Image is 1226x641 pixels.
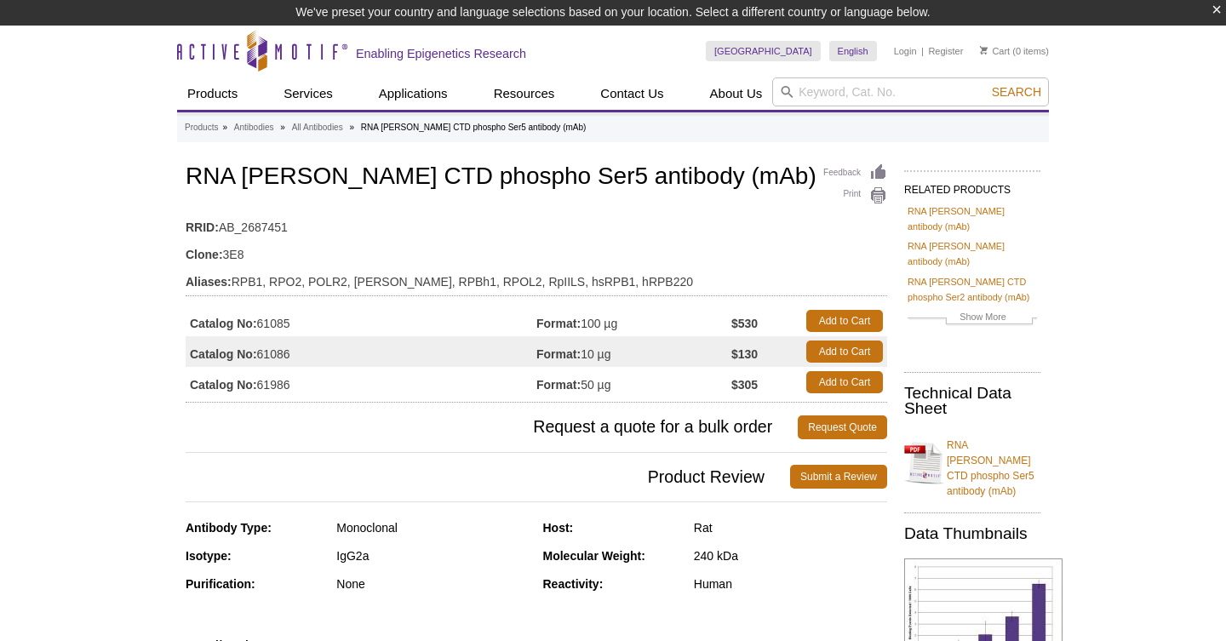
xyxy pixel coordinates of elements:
[336,520,530,535] div: Monoclonal
[484,77,565,110] a: Resources
[361,123,587,132] li: RNA [PERSON_NAME] CTD phospho Ser5 antibody (mAb)
[186,367,536,398] td: 61986
[543,549,645,563] strong: Molecular Weight:
[904,170,1040,201] h2: RELATED PRODUCTS
[536,336,731,367] td: 10 µg
[536,306,731,336] td: 100 µg
[186,163,887,192] h1: RNA [PERSON_NAME] CTD phospho Ser5 antibody (mAb)
[186,415,798,439] span: Request a quote for a bulk order
[190,346,257,362] strong: Catalog No:
[731,346,758,362] strong: $130
[280,123,285,132] li: »
[908,309,1037,329] a: Show More
[186,577,255,591] strong: Purification:
[186,521,272,535] strong: Antibody Type:
[273,77,343,110] a: Services
[536,367,731,398] td: 50 µg
[806,371,883,393] a: Add to Cart
[908,203,1037,234] a: RNA [PERSON_NAME] antibody (mAb)
[904,386,1040,416] h2: Technical Data Sheet
[980,46,988,54] img: Your Cart
[894,45,917,57] a: Login
[336,548,530,564] div: IgG2a
[186,247,223,262] strong: Clone:
[222,123,227,132] li: »
[700,77,773,110] a: About Us
[694,520,887,535] div: Rat
[190,316,257,331] strong: Catalog No:
[543,521,574,535] strong: Host:
[980,41,1049,61] li: (0 items)
[536,316,581,331] strong: Format:
[908,274,1037,305] a: RNA [PERSON_NAME] CTD phospho Ser2 antibody (mAb)
[543,577,604,591] strong: Reactivity:
[536,377,581,392] strong: Format:
[536,346,581,362] strong: Format:
[928,45,963,57] a: Register
[987,84,1046,100] button: Search
[186,209,887,237] td: AB_2687451
[823,163,887,182] a: Feedback
[177,77,248,110] a: Products
[772,77,1049,106] input: Keyword, Cat. No.
[908,238,1037,269] a: RNA [PERSON_NAME] antibody (mAb)
[190,377,257,392] strong: Catalog No:
[731,316,758,331] strong: $530
[234,120,274,135] a: Antibodies
[904,427,1040,499] a: RNA [PERSON_NAME] CTD phospho Ser5 antibody (mAb)
[356,46,526,61] h2: Enabling Epigenetics Research
[992,85,1041,99] span: Search
[186,264,887,291] td: RPB1, RPO2, POLR2, [PERSON_NAME], RPBh1, RPOL2, RpIILS, hsRPB1, hRPB220
[921,41,924,61] li: |
[829,41,877,61] a: English
[336,576,530,592] div: None
[292,120,343,135] a: All Antibodies
[694,548,887,564] div: 240 kDa
[590,77,673,110] a: Contact Us
[904,526,1040,541] h2: Data Thumbnails
[186,274,232,289] strong: Aliases:
[186,549,232,563] strong: Isotype:
[186,237,887,264] td: 3E8
[706,41,821,61] a: [GEOGRAPHIC_DATA]
[823,186,887,205] a: Print
[349,123,354,132] li: »
[694,576,887,592] div: Human
[185,120,218,135] a: Products
[186,306,536,336] td: 61085
[369,77,458,110] a: Applications
[806,310,883,332] a: Add to Cart
[186,465,790,489] span: Product Review
[980,45,1010,57] a: Cart
[806,341,883,363] a: Add to Cart
[798,415,887,439] a: Request Quote
[186,220,219,235] strong: RRID:
[790,465,887,489] a: Submit a Review
[731,377,758,392] strong: $305
[186,336,536,367] td: 61086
